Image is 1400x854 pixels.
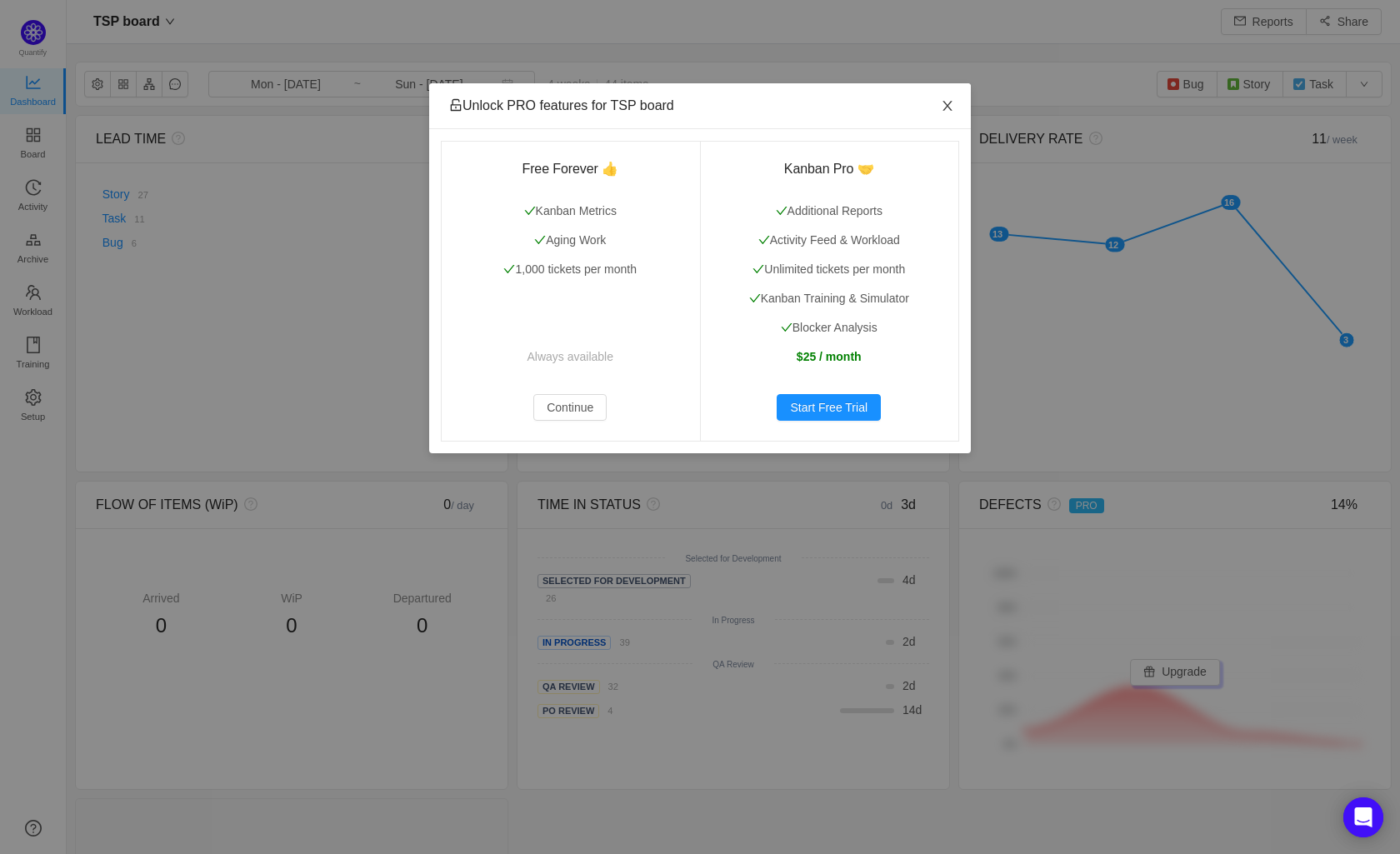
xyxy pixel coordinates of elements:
[720,261,939,278] p: Unlimited tickets per month
[449,98,462,112] i: icon: unlock
[776,205,787,217] i: icon: check
[524,205,536,217] i: icon: check
[924,83,971,130] button: Close
[749,292,761,304] i: icon: check
[720,161,939,177] h3: Kanban Pro 🤝
[503,263,515,275] i: icon: check
[461,202,680,220] p: Kanban Metrics
[941,99,954,112] i: icon: close
[720,290,939,307] p: Kanban Training & Simulator
[534,234,546,246] i: icon: check
[461,232,680,249] p: Aging Work
[503,262,637,276] span: 1,000 tickets per month
[720,202,939,220] p: Additional Reports
[758,234,770,246] i: icon: check
[752,263,764,275] i: icon: check
[449,98,674,112] span: Unlock PRO features for TSP board
[461,348,680,366] p: Always available
[720,319,939,337] p: Blocker Analysis
[797,350,862,363] strong: $25 / month
[781,322,792,333] i: icon: check
[461,161,680,177] h3: Free Forever 👍
[777,394,881,421] button: Start Free Trial
[533,394,607,421] button: Continue
[1343,797,1383,837] div: Open Intercom Messenger
[720,232,939,249] p: Activity Feed & Workload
